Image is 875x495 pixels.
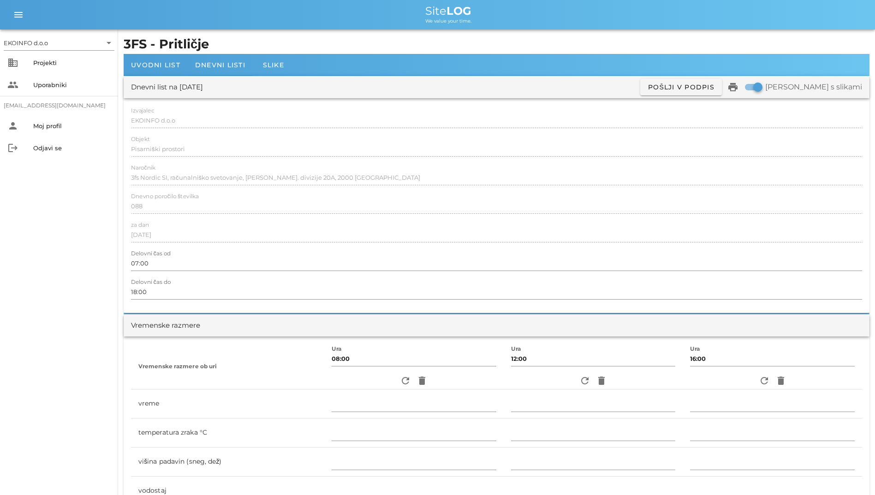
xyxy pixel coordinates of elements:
[131,107,154,114] label: Izvajalec
[131,448,324,477] td: višina padavin (sneg, dež)
[596,375,607,386] i: delete
[131,136,150,143] label: Objekt
[425,4,471,18] span: Site
[4,39,48,47] div: EKOINFO d.o.o
[131,250,171,257] label: Delovni čas od
[124,35,869,54] h1: 3FS - Pritličje
[425,18,471,24] span: We value your time.
[131,165,155,171] label: Naročnik
[131,82,203,93] div: Dnevni list na [DATE]
[13,9,24,20] i: menu
[446,4,471,18] b: LOG
[131,193,199,200] label: Dnevno poročilo številka
[195,61,245,69] span: Dnevni listi
[33,122,111,130] div: Moj profil
[33,59,111,66] div: Projekti
[400,375,411,386] i: refresh
[759,375,770,386] i: refresh
[511,346,521,353] label: Ura
[131,222,149,229] label: za dan
[7,57,18,68] i: business
[743,395,875,495] iframe: Chat Widget
[33,81,111,88] div: Uporabniki
[7,79,18,90] i: people
[131,320,200,331] div: Vremenske razmere
[579,375,590,386] i: refresh
[648,83,714,91] span: Pošlji v podpis
[131,279,171,286] label: Delovni čas do
[640,79,722,95] button: Pošlji v podpis
[417,375,428,386] i: delete
[131,61,180,69] span: Uvodni list
[7,142,18,153] i: logout
[33,144,111,152] div: Odjavi se
[690,346,700,353] label: Ura
[775,375,786,386] i: delete
[103,37,114,48] i: arrow_drop_down
[131,418,324,448] td: temperatura zraka °C
[7,120,18,131] i: person
[727,82,738,93] i: print
[743,395,875,495] div: Pripomoček za klepet
[4,35,114,50] div: EKOINFO d.o.o
[765,82,862,92] label: [PERSON_NAME] s slikami
[131,344,324,389] th: Vremenske razmere ob uri
[332,346,342,353] label: Ura
[131,389,324,418] td: vreme
[263,61,284,69] span: Slike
